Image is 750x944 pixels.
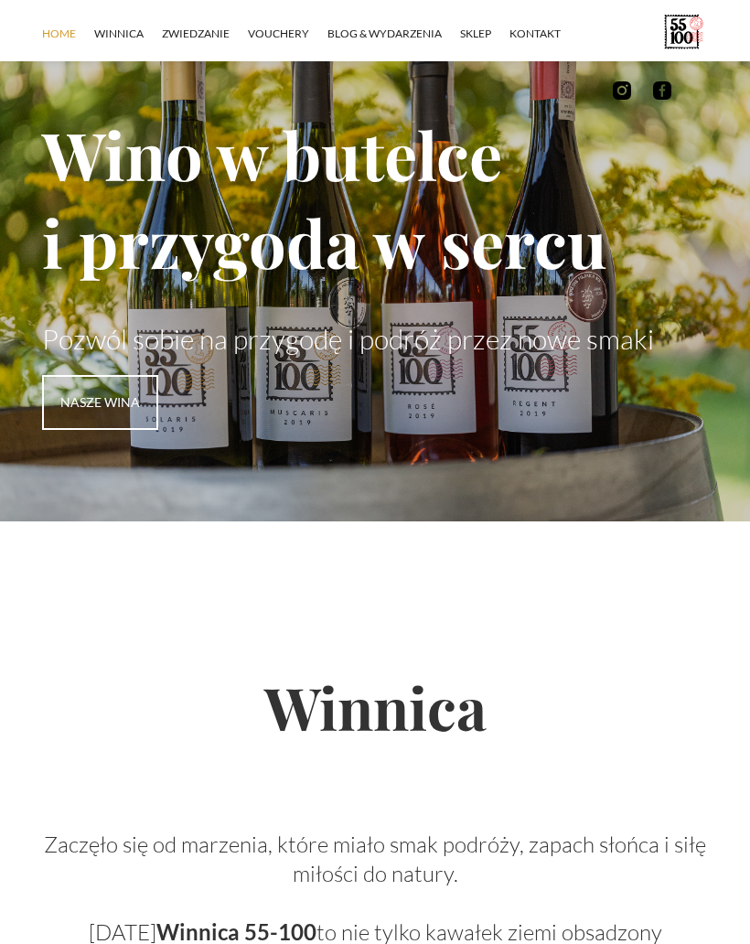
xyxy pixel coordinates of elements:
a: Home [42,6,94,61]
a: nasze wina [42,375,158,430]
h1: Wino w butelce i przygoda w sercu [42,110,708,285]
a: vouchery [248,6,327,61]
a: kontakt [509,6,579,61]
a: Blog & Wydarzenia [327,6,460,61]
p: Pozwól sobie na przygodę i podróż przez nowe smaki [42,322,708,357]
a: SKLEP [460,6,509,61]
h2: Winnica [42,613,708,800]
a: ZWIEDZANIE [162,6,248,61]
a: winnica [94,6,162,61]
